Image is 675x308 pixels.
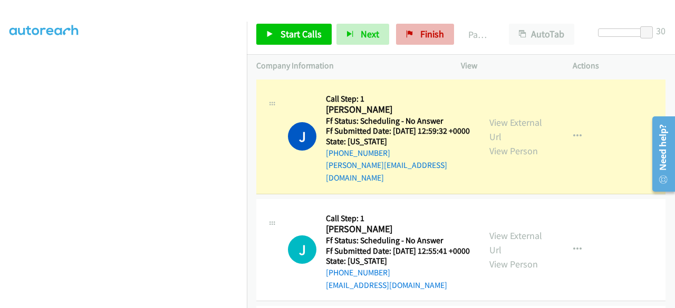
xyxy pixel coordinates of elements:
p: Actions [573,59,666,72]
h5: State: [US_STATE] [326,136,470,147]
p: Paused [468,27,490,42]
h2: [PERSON_NAME] [326,104,467,116]
span: Start Calls [281,28,322,40]
h1: J [288,122,316,151]
div: The call is yet to be attempted [288,235,316,264]
h5: Ff Status: Scheduling - No Answer [326,235,470,246]
span: Finish [420,28,444,40]
button: Next [336,24,389,45]
a: View Person [489,145,538,157]
a: Start Calls [256,24,332,45]
h5: State: [US_STATE] [326,256,470,266]
h5: Call Step: 1 [326,213,470,224]
a: View Person [489,258,538,270]
a: [PHONE_NUMBER] [326,267,390,277]
a: View External Url [489,230,542,256]
a: [PHONE_NUMBER] [326,148,390,158]
h5: Call Step: 1 [326,94,470,104]
h1: J [288,235,316,264]
a: Finish [396,24,454,45]
h5: Ff Submitted Date: [DATE] 12:55:41 +0000 [326,246,470,256]
span: Next [361,28,379,40]
iframe: Resource Center [645,112,675,196]
a: View External Url [489,116,542,143]
button: AutoTab [509,24,574,45]
p: Company Information [256,59,442,72]
a: [PERSON_NAME][EMAIL_ADDRESS][DOMAIN_NAME] [326,160,447,183]
h2: [PERSON_NAME] [326,223,467,235]
p: View [461,59,554,72]
div: 30 [656,24,666,38]
h5: Ff Submitted Date: [DATE] 12:59:32 +0000 [326,126,470,136]
h5: Ff Status: Scheduling - No Answer [326,116,470,126]
a: [EMAIL_ADDRESS][DOMAIN_NAME] [326,280,447,290]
